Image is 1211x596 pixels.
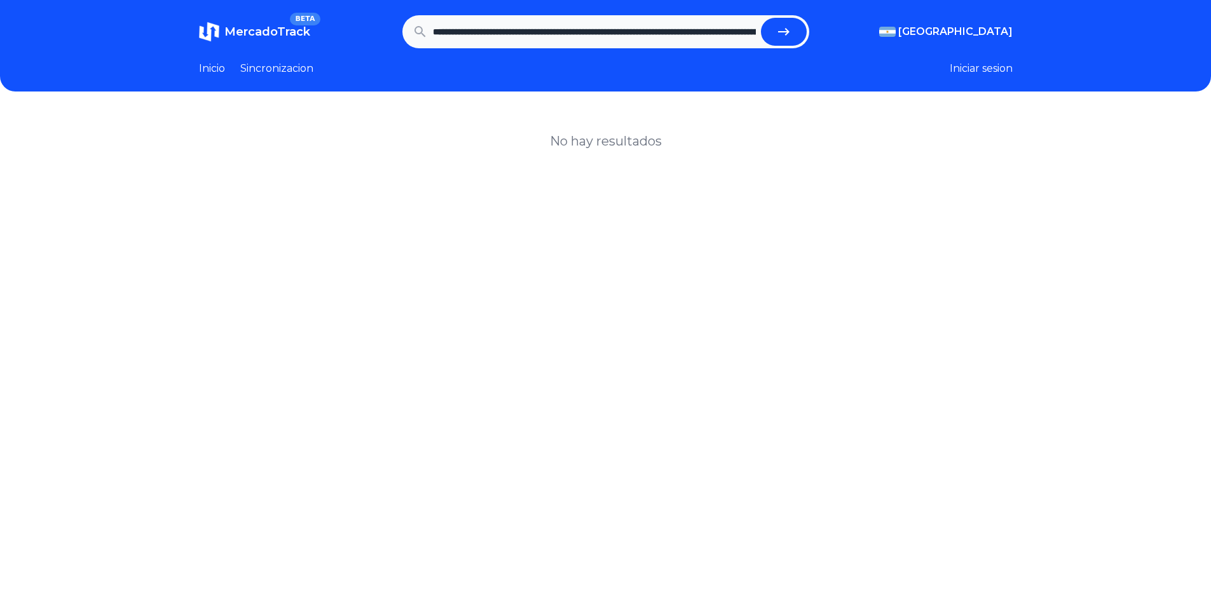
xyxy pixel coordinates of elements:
[199,22,219,42] img: MercadoTrack
[879,27,896,37] img: Argentina
[879,24,1013,39] button: [GEOGRAPHIC_DATA]
[550,132,662,150] h1: No hay resultados
[898,24,1013,39] span: [GEOGRAPHIC_DATA]
[224,25,310,39] span: MercadoTrack
[199,22,310,42] a: MercadoTrackBETA
[290,13,320,25] span: BETA
[950,61,1013,76] button: Iniciar sesion
[199,61,225,76] a: Inicio
[240,61,313,76] a: Sincronizacion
